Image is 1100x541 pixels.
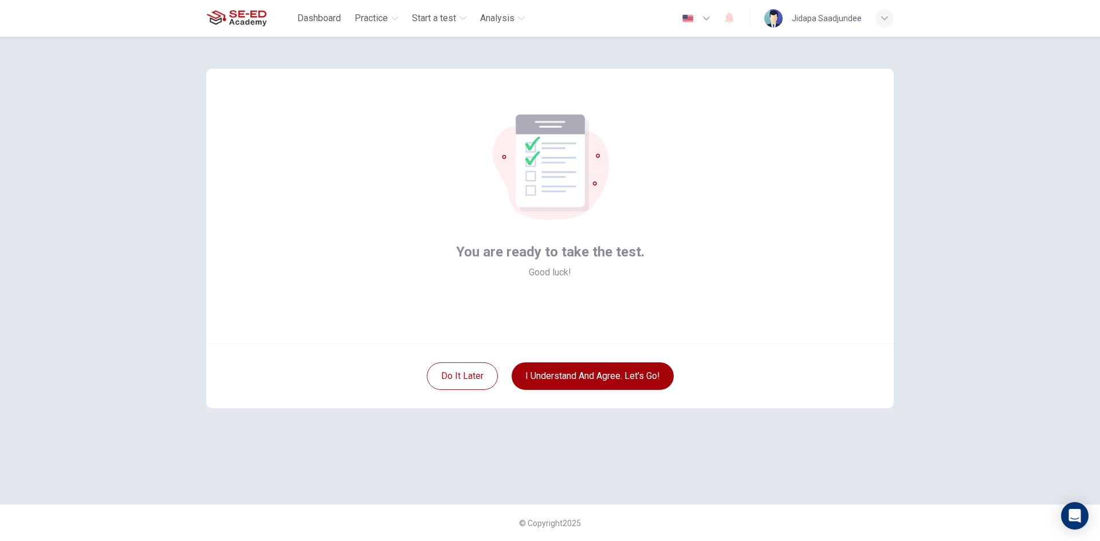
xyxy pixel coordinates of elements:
span: You are ready to take the test. [456,243,645,261]
span: Start a test [412,11,456,25]
span: © Copyright 2025 [519,519,581,528]
span: Practice [355,11,388,25]
button: Practice [350,8,403,29]
div: Jidapa Saadjundee [792,11,862,25]
span: Analysis [480,11,514,25]
a: SE-ED Academy logo [206,7,293,30]
button: Do it later [427,362,498,390]
img: Profile picture [764,9,783,27]
button: Dashboard [293,8,345,29]
button: I understand and agree. Let’s go! [512,362,674,390]
span: Good luck! [529,266,571,279]
img: en [681,14,695,23]
img: SE-ED Academy logo [206,7,266,30]
button: Start a test [407,8,471,29]
span: Dashboard [297,11,341,25]
div: Open Intercom Messenger [1061,502,1089,530]
button: Analysis [476,8,529,29]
